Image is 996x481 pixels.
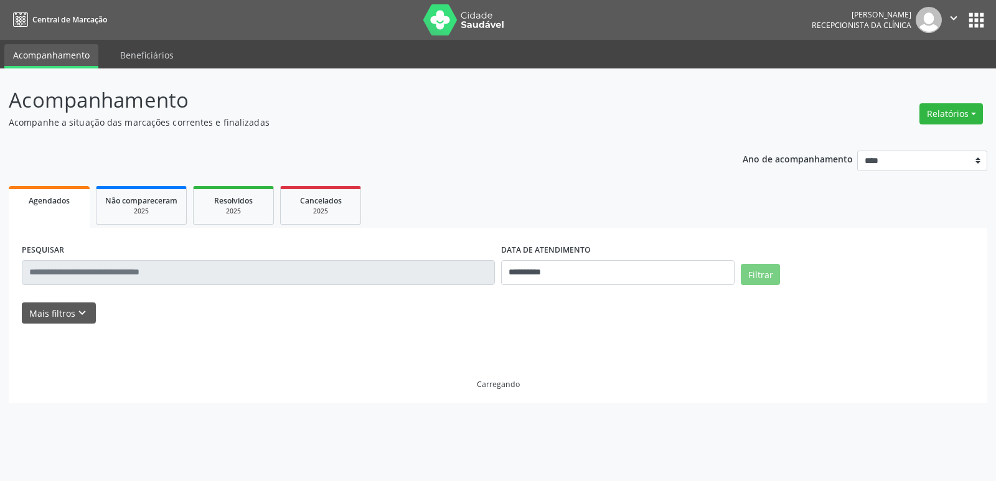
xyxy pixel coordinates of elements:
[743,151,853,166] p: Ano de acompanhamento
[916,7,942,33] img: img
[741,264,780,285] button: Filtrar
[105,195,177,206] span: Não compareceram
[9,9,107,30] a: Central de Marcação
[812,20,911,30] span: Recepcionista da clínica
[75,306,89,320] i: keyboard_arrow_down
[942,7,965,33] button: 
[300,195,342,206] span: Cancelados
[214,195,253,206] span: Resolvidos
[105,207,177,216] div: 2025
[9,116,693,129] p: Acompanhe a situação das marcações correntes e finalizadas
[919,103,983,124] button: Relatórios
[947,11,961,25] i: 
[965,9,987,31] button: apps
[477,379,520,390] div: Carregando
[812,9,911,20] div: [PERSON_NAME]
[9,85,693,116] p: Acompanhamento
[22,302,96,324] button: Mais filtroskeyboard_arrow_down
[32,14,107,25] span: Central de Marcação
[289,207,352,216] div: 2025
[29,195,70,206] span: Agendados
[501,241,591,260] label: DATA DE ATENDIMENTO
[111,44,182,66] a: Beneficiários
[202,207,265,216] div: 2025
[4,44,98,68] a: Acompanhamento
[22,241,64,260] label: PESQUISAR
